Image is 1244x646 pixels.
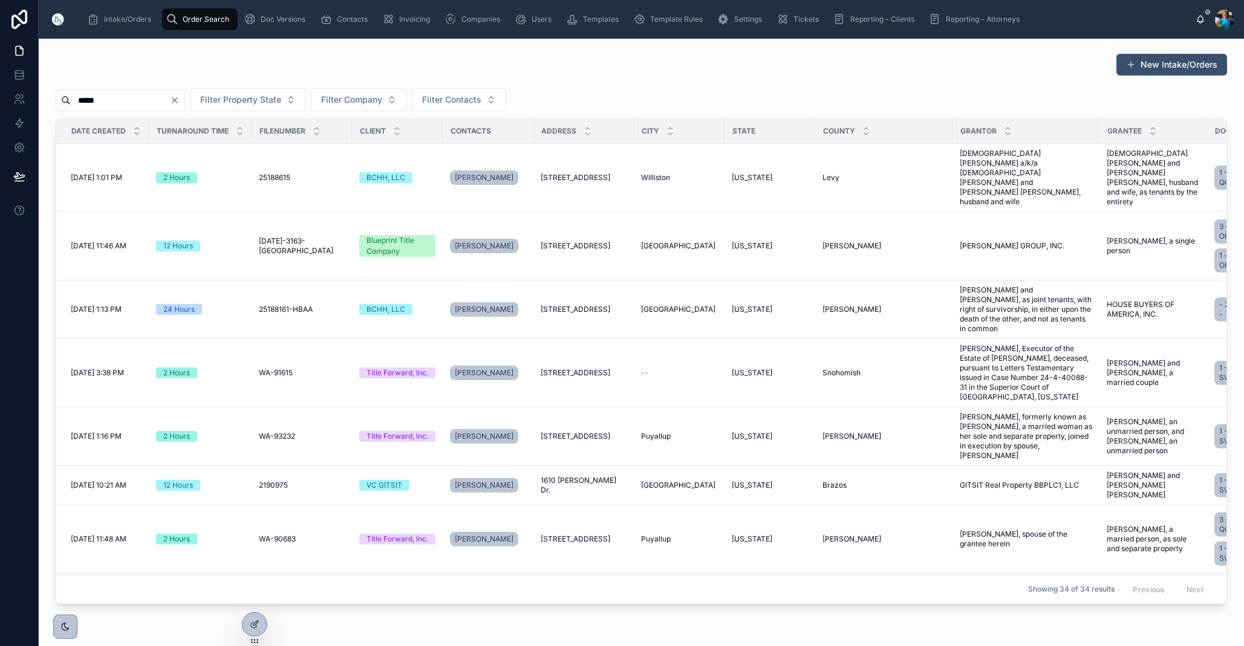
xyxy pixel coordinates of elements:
span: [PERSON_NAME] [822,431,881,441]
span: HOUSE BUYERS OF AMERICA, INC. [1107,300,1200,319]
a: [STREET_ADDRESS] [541,368,627,378]
a: [PERSON_NAME] and [PERSON_NAME], as joint tenants, with right of survivorship, in either upon the... [960,285,1092,334]
span: Contacts [451,126,491,136]
a: 2 Hours [156,534,244,544]
span: [STREET_ADDRESS] [541,431,610,441]
a: Puyallup [641,431,717,441]
div: 2 Hours [163,172,190,183]
a: [DEMOGRAPHIC_DATA][PERSON_NAME] and [PERSON_NAME] [PERSON_NAME], husband and wife, as tenants by ... [1107,149,1200,207]
span: Contacts [337,15,368,24]
a: [PERSON_NAME] [450,529,526,549]
span: Intake/Orders [104,15,151,24]
a: Levy [822,173,945,182]
span: [PERSON_NAME] [455,480,513,490]
a: Blueprint Title Company [359,235,435,257]
a: [PERSON_NAME] [822,305,945,314]
span: [DATE]-3163-[GEOGRAPHIC_DATA] [259,236,345,256]
a: Tickets [773,8,827,30]
a: 1610 [PERSON_NAME] Dr. [541,476,627,495]
span: [PERSON_NAME] GROUP, INC. [960,241,1064,251]
div: 2 Hours [163,431,190,442]
span: [STREET_ADDRESS] [541,305,610,314]
span: Address [541,126,576,136]
span: [PERSON_NAME] [455,534,513,544]
a: BCHH, LLC [359,304,435,315]
img: App logo [48,10,68,29]
span: County [823,126,855,136]
a: Settings [714,8,770,30]
span: -- [641,368,648,378]
span: [PERSON_NAME] [455,173,513,182]
span: 25188161-HBAA [259,305,313,314]
a: -- [641,368,717,378]
a: Invoicing [379,8,438,30]
a: 12 Hours [156,480,244,491]
span: Filter Company [321,94,382,106]
a: [PERSON_NAME] [450,236,526,256]
span: Reporting - Clients [850,15,914,24]
span: [DEMOGRAPHIC_DATA][PERSON_NAME] a/k/a [DEMOGRAPHIC_DATA][PERSON_NAME] and [PERSON_NAME] [PERSON_N... [960,149,1092,207]
span: [GEOGRAPHIC_DATA] [641,305,715,314]
span: [GEOGRAPHIC_DATA] [641,241,715,251]
span: [GEOGRAPHIC_DATA] [641,480,715,490]
a: [PERSON_NAME] [822,534,945,544]
a: [GEOGRAPHIC_DATA] [641,241,717,251]
span: Puyallup [641,534,671,544]
span: WA-91615 [259,368,293,378]
a: [PERSON_NAME] [450,302,518,317]
span: Template Rules [650,15,703,24]
div: Title Forward, Inc. [366,367,428,378]
a: [STREET_ADDRESS] [541,173,627,182]
span: [DATE] 1:16 PM [71,431,122,441]
span: [US_STATE] [732,173,772,182]
a: Template Rules [630,8,711,30]
a: [US_STATE] [732,480,808,490]
span: FileNumber [259,126,305,136]
span: 2190975 [259,480,288,490]
a: Reporting - Clients [830,8,923,30]
a: [STREET_ADDRESS] [541,431,627,441]
a: [US_STATE] [732,431,808,441]
a: 2 Hours [156,172,244,183]
a: [PERSON_NAME] [822,241,945,251]
a: [PERSON_NAME] [450,300,526,319]
span: [US_STATE] [732,368,772,378]
span: Users [532,15,552,24]
span: [US_STATE] [732,431,772,441]
span: Brazos [822,480,847,490]
a: [PERSON_NAME], a married person, as sole and separate property [1107,525,1200,554]
span: [US_STATE] [732,534,772,544]
span: Snohomish [822,368,861,378]
div: 2 Hours [163,367,190,378]
span: [DATE] 11:46 AM [71,241,126,251]
a: Contacts [316,8,376,30]
span: [STREET_ADDRESS] [541,241,610,251]
a: [PERSON_NAME], spouse of the grantee herein [960,529,1092,549]
span: Filter Property State [200,94,281,106]
a: GITSIT Real Property BBPLC1, LLC [960,480,1092,490]
a: [DATE] 3:38 PM [71,368,142,378]
span: Grantee [1107,126,1142,136]
span: Filter Contacts [422,94,481,106]
span: [DATE] 3:38 PM [71,368,124,378]
a: Doc Versions [240,8,314,30]
span: WA-90683 [259,534,296,544]
a: [DATE] 1:01 PM [71,173,142,182]
span: Levy [822,173,839,182]
a: [PERSON_NAME] [450,476,526,495]
a: [PERSON_NAME] [450,170,518,185]
span: [DATE] 1:01 PM [71,173,122,182]
div: 12 Hours [163,480,193,491]
a: [PERSON_NAME] [822,431,945,441]
a: Title Forward, Inc. [359,431,435,442]
a: Reporting - Attorneys [925,8,1028,30]
a: [PERSON_NAME], a single person [1107,236,1200,256]
span: [STREET_ADDRESS] [541,368,610,378]
span: [STREET_ADDRESS] [541,173,610,182]
div: 12 Hours [163,241,193,251]
span: [US_STATE] [732,480,772,490]
a: [DATE] 1:16 PM [71,431,142,441]
a: [US_STATE] [732,534,808,544]
a: [US_STATE] [732,173,808,182]
span: Turnaround Time [157,126,229,136]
